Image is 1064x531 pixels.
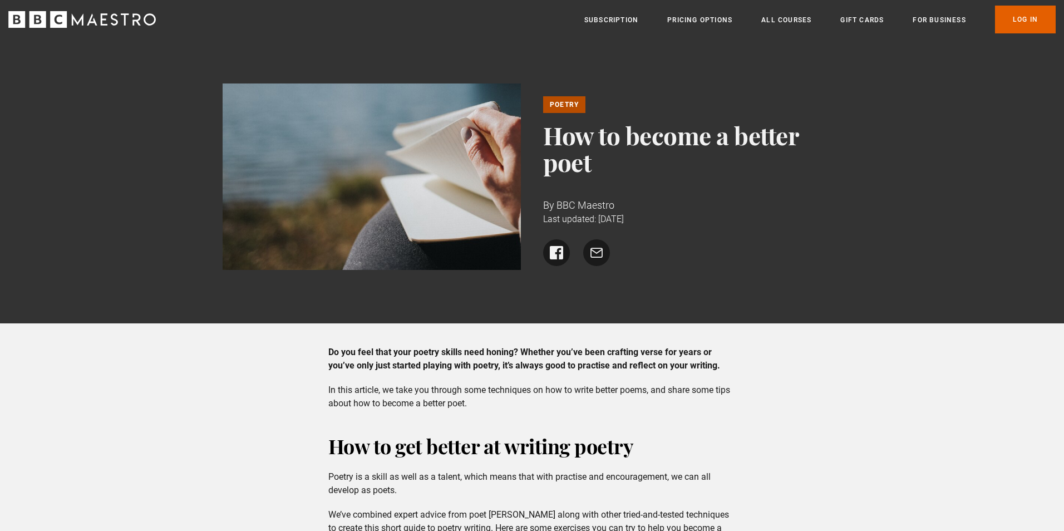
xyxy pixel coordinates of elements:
a: Log In [995,6,1056,33]
svg: BBC Maestro [8,11,156,28]
span: BBC Maestro [556,199,614,211]
span: By [543,199,554,211]
a: For business [913,14,966,26]
a: Pricing Options [667,14,732,26]
strong: Do you feel that your poetry skills need honing? Whether you’ve been crafting verse for years or ... [328,347,720,371]
a: All Courses [761,14,811,26]
p: Poetry is a skill as well as a talent, which means that with practise and encouragement, we can a... [328,470,736,497]
p: In this article, we take you through some techniques on how to write better poems, and share some... [328,383,736,410]
a: Poetry [543,96,585,113]
h1: How to become a better poet [543,122,842,175]
a: Subscription [584,14,638,26]
img: A hand holds book pages [223,83,521,270]
a: Gift Cards [840,14,884,26]
nav: Primary [584,6,1056,33]
time: Last updated: [DATE] [543,214,624,224]
h2: How to get better at writing poetry [328,432,736,459]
